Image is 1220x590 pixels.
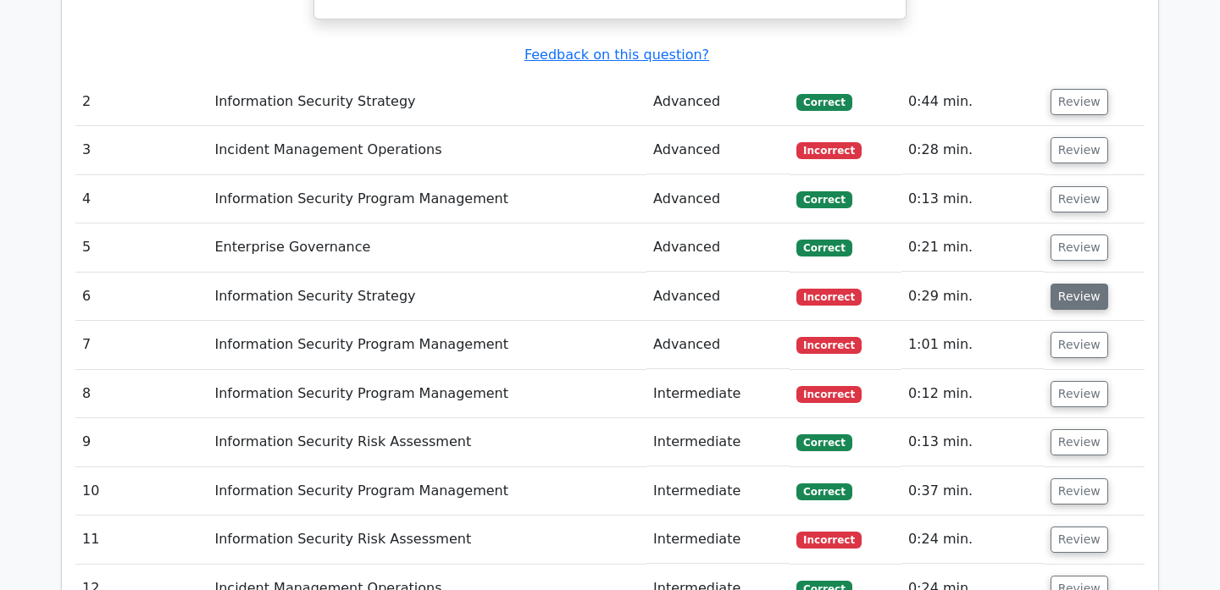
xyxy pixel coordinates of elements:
[901,78,1044,126] td: 0:44 min.
[208,370,646,418] td: Information Security Program Management
[75,467,208,516] td: 10
[208,78,646,126] td: Information Security Strategy
[208,126,646,174] td: Incident Management Operations
[796,94,851,111] span: Correct
[75,78,208,126] td: 2
[208,321,646,369] td: Information Security Program Management
[75,418,208,466] td: 9
[901,516,1044,564] td: 0:24 min.
[75,516,208,564] td: 11
[796,240,851,256] span: Correct
[646,126,790,174] td: Advanced
[901,467,1044,516] td: 0:37 min.
[796,532,862,549] span: Incorrect
[75,126,208,174] td: 3
[75,175,208,223] td: 4
[646,321,790,369] td: Advanced
[796,386,862,403] span: Incorrect
[901,370,1044,418] td: 0:12 min.
[901,321,1044,369] td: 1:01 min.
[1051,381,1108,407] button: Review
[75,370,208,418] td: 8
[1051,186,1108,212] button: Review
[1051,89,1108,115] button: Review
[901,418,1044,466] td: 0:13 min.
[646,223,790,272] td: Advanced
[75,321,208,369] td: 7
[901,126,1044,174] td: 0:28 min.
[208,223,646,272] td: Enterprise Governance
[796,434,851,451] span: Correct
[796,142,862,159] span: Incorrect
[646,273,790,321] td: Advanced
[796,191,851,208] span: Correct
[524,47,709,63] a: Feedback on this question?
[646,370,790,418] td: Intermediate
[646,467,790,516] td: Intermediate
[901,175,1044,223] td: 0:13 min.
[646,516,790,564] td: Intermediate
[75,223,208,272] td: 5
[208,273,646,321] td: Information Security Strategy
[1051,527,1108,553] button: Review
[1051,234,1108,261] button: Review
[1051,284,1108,310] button: Review
[796,483,851,500] span: Correct
[1051,137,1108,163] button: Review
[646,418,790,466] td: Intermediate
[796,289,862,306] span: Incorrect
[901,273,1044,321] td: 0:29 min.
[208,175,646,223] td: Information Security Program Management
[75,273,208,321] td: 6
[208,516,646,564] td: Information Security Risk Assessment
[1051,429,1108,455] button: Review
[208,467,646,516] td: Information Security Program Management
[901,223,1044,272] td: 0:21 min.
[208,418,646,466] td: Information Security Risk Assessment
[1051,478,1108,505] button: Review
[646,78,790,126] td: Advanced
[796,337,862,354] span: Incorrect
[646,175,790,223] td: Advanced
[1051,332,1108,358] button: Review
